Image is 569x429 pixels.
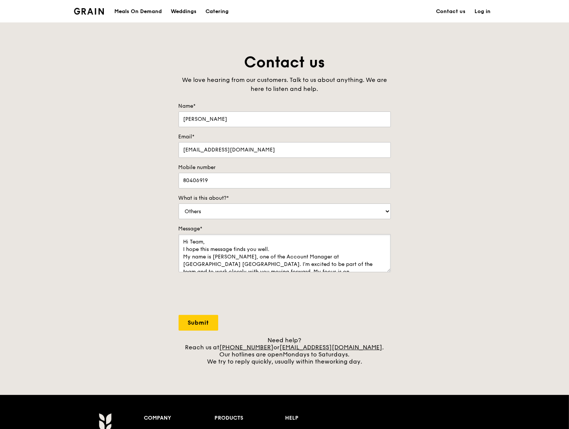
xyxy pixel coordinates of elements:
[171,0,197,23] div: Weddings
[144,413,215,423] div: Company
[179,76,391,94] div: We love hearing from our customers. Talk to us about anything. We are here to listen and help.
[179,280,292,309] iframe: reCAPTCHA
[280,344,383,351] a: [EMAIL_ADDRESS][DOMAIN_NAME]
[179,52,391,73] h1: Contact us
[285,413,356,423] div: Help
[179,194,391,202] label: What is this about?*
[201,0,233,23] a: Catering
[179,225,391,233] label: Message*
[179,102,391,110] label: Name*
[214,413,285,423] div: Products
[283,351,350,358] span: Mondays to Saturdays.
[179,337,391,365] div: Need help? Reach us at or . Our hotlines are open We try to reply quickly, usually within the
[432,0,470,23] a: Contact us
[220,344,274,351] a: [PHONE_NUMBER]
[166,0,201,23] a: Weddings
[179,164,391,171] label: Mobile number
[205,0,229,23] div: Catering
[179,315,218,331] input: Submit
[179,133,391,141] label: Email*
[325,358,362,365] span: working day.
[74,8,104,15] img: Grain
[470,0,495,23] a: Log in
[114,0,162,23] div: Meals On Demand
